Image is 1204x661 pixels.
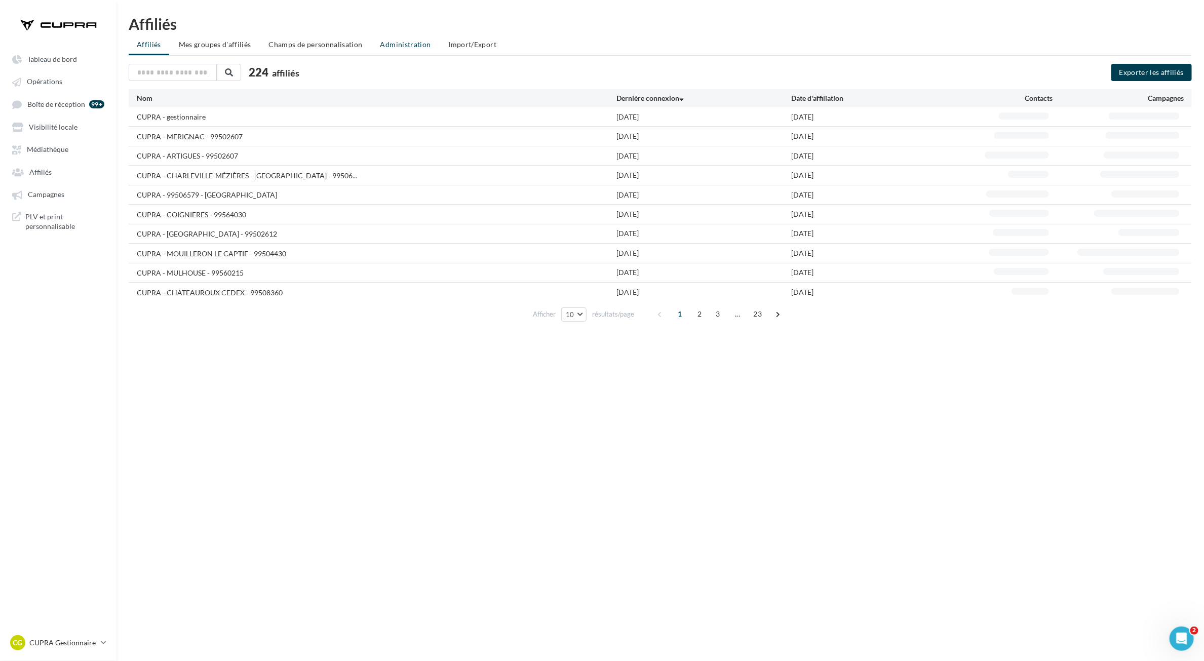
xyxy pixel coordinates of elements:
[791,93,966,103] div: Date d'affiliation
[137,268,244,278] div: CUPRA - MULHOUSE - 99560215
[137,132,243,142] div: CUPRA - MERIGNAC - 99502607
[6,185,110,203] a: Campagnes
[710,306,726,322] span: 3
[616,267,791,278] div: [DATE]
[27,100,85,108] span: Boîte de réception
[25,212,104,231] span: PLV et print personnalisable
[129,16,1192,31] div: Affiliés
[1190,627,1198,635] span: 2
[729,306,746,322] span: ...
[8,633,108,652] a: CG CUPRA Gestionnaire
[380,40,431,49] span: Administration
[27,145,68,154] span: Médiathèque
[616,209,791,219] div: [DATE]
[6,140,110,158] a: Médiathèque
[672,306,688,322] span: 1
[791,112,966,122] div: [DATE]
[1170,627,1194,651] iframe: Intercom live chat
[137,210,246,220] div: CUPRA - COIGNIERES - 99564030
[6,208,110,236] a: PLV et print personnalisable
[791,267,966,278] div: [DATE]
[29,638,97,648] p: CUPRA Gestionnaire
[449,40,497,49] span: Import/Export
[616,287,791,297] div: [DATE]
[749,306,766,322] span: 23
[791,228,966,239] div: [DATE]
[616,190,791,200] div: [DATE]
[791,287,966,297] div: [DATE]
[561,307,587,322] button: 10
[616,248,791,258] div: [DATE]
[137,249,286,259] div: CUPRA - MOUILLERON LE CAPTIF - 99504430
[179,40,251,49] span: Mes groupes d'affiliés
[269,40,363,49] span: Champs de personnalisation
[137,171,357,181] span: CUPRA - CHARLEVILLE-MÉZIÈRES - [GEOGRAPHIC_DATA] - 99506...
[6,118,110,136] a: Visibilité locale
[6,95,110,113] a: Boîte de réception 99+
[1111,64,1192,81] button: Exporter les affiliés
[137,93,616,103] div: Nom
[616,228,791,239] div: [DATE]
[616,93,791,103] div: Dernière connexion
[249,64,268,80] span: 224
[791,209,966,219] div: [DATE]
[6,50,110,68] a: Tableau de bord
[616,131,791,141] div: [DATE]
[791,151,966,161] div: [DATE]
[13,638,23,648] span: CG
[616,151,791,161] div: [DATE]
[592,309,634,319] span: résultats/page
[691,306,708,322] span: 2
[533,309,556,319] span: Afficher
[616,170,791,180] div: [DATE]
[1053,93,1184,103] div: Campagnes
[791,190,966,200] div: [DATE]
[29,123,77,131] span: Visibilité locale
[6,72,110,90] a: Opérations
[272,67,299,79] span: affiliés
[965,93,1053,103] div: Contacts
[89,100,104,108] div: 99+
[27,77,62,86] span: Opérations
[791,248,966,258] div: [DATE]
[791,131,966,141] div: [DATE]
[791,170,966,180] div: [DATE]
[28,190,64,199] span: Campagnes
[137,288,283,298] div: CUPRA - CHATEAUROUX CEDEX - 99508360
[566,310,574,319] span: 10
[29,168,52,176] span: Affiliés
[137,112,206,122] div: CUPRA - gestionnaire
[616,112,791,122] div: [DATE]
[137,229,277,239] div: CUPRA - [GEOGRAPHIC_DATA] - 99502612
[27,55,77,63] span: Tableau de bord
[137,151,238,161] div: CUPRA - ARTIGUES - 99502607
[137,190,277,200] div: CUPRA - 99506579 - [GEOGRAPHIC_DATA]
[6,163,110,181] a: Affiliés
